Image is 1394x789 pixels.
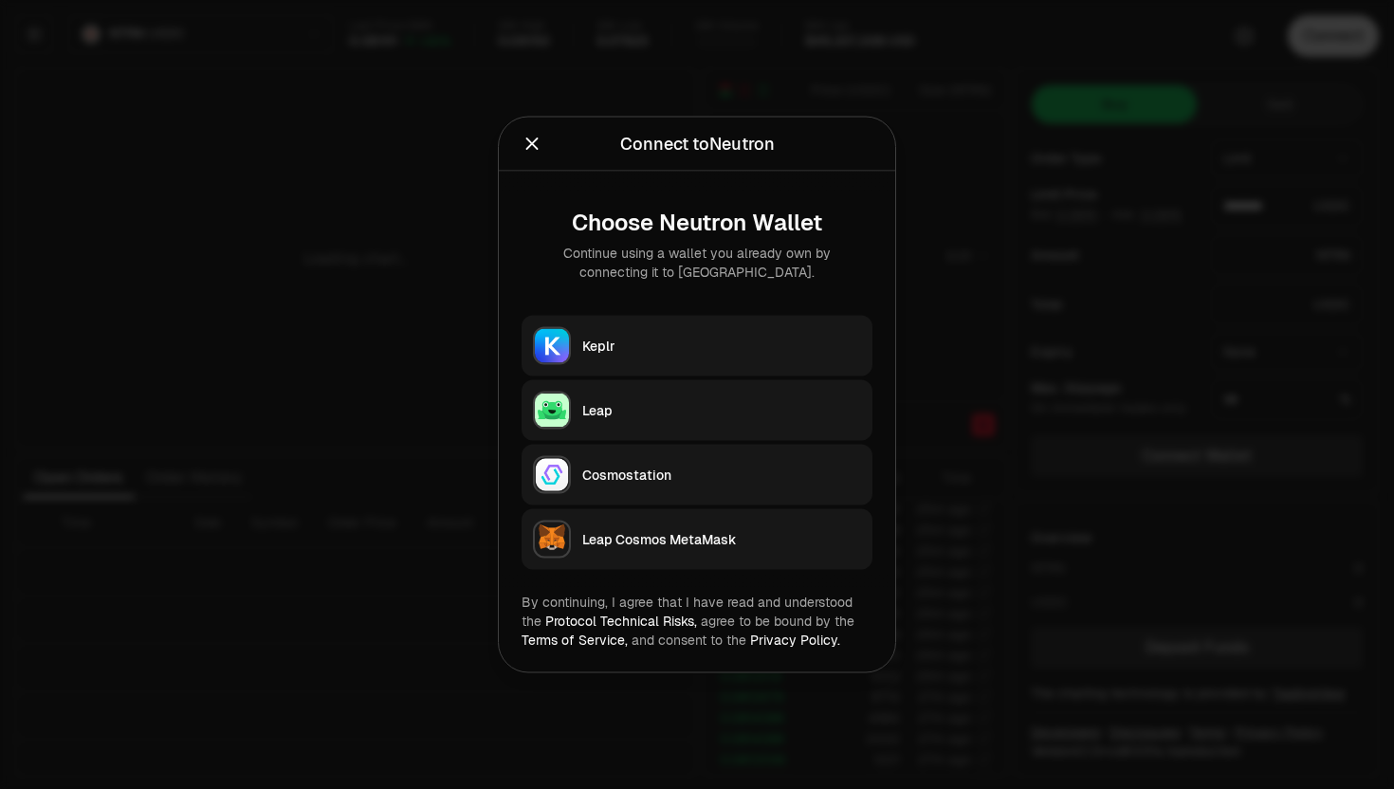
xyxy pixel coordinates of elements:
[535,458,569,492] img: Cosmostation
[535,523,569,557] img: Leap Cosmos MetaMask
[582,401,861,420] div: Leap
[620,131,775,157] div: Connect to Neutron
[522,445,872,505] button: CosmostationCosmostation
[582,337,861,356] div: Keplr
[750,632,840,649] a: Privacy Policy.
[522,593,872,650] div: By continuing, I agree that I have read and understood the agree to be bound by the and consent t...
[545,613,697,630] a: Protocol Technical Risks,
[535,394,569,428] img: Leap
[537,244,857,282] div: Continue using a wallet you already own by connecting it to [GEOGRAPHIC_DATA].
[537,210,857,236] div: Choose Neutron Wallet
[522,131,542,157] button: Close
[582,530,861,549] div: Leap Cosmos MetaMask
[522,632,628,649] a: Terms of Service,
[522,380,872,441] button: LeapLeap
[582,466,861,485] div: Cosmostation
[522,316,872,376] button: KeplrKeplr
[522,509,872,570] button: Leap Cosmos MetaMaskLeap Cosmos MetaMask
[535,329,569,363] img: Keplr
